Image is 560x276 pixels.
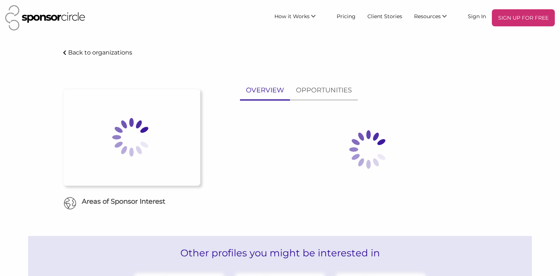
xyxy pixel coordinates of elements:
span: Resources [414,13,441,20]
img: Globe Icon [64,197,76,210]
li: How it Works [269,9,331,26]
img: Sponsor Circle Logo [5,5,85,30]
span: How it Works [274,13,310,20]
a: Pricing [331,9,361,23]
img: Loading spinner [331,112,406,187]
p: OPPORTUNITIES [296,85,352,96]
a: Sign In [462,9,492,23]
h6: Areas of Sponsor Interest [57,197,206,206]
a: Client Stories [361,9,408,23]
h2: Other profiles you might be interested in [28,236,532,270]
p: SIGN UP FOR FREE [495,12,552,23]
p: OVERVIEW [246,85,284,96]
img: Loading spinner [94,100,169,174]
p: Back to organizations [68,49,132,56]
li: Resources [408,9,462,26]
